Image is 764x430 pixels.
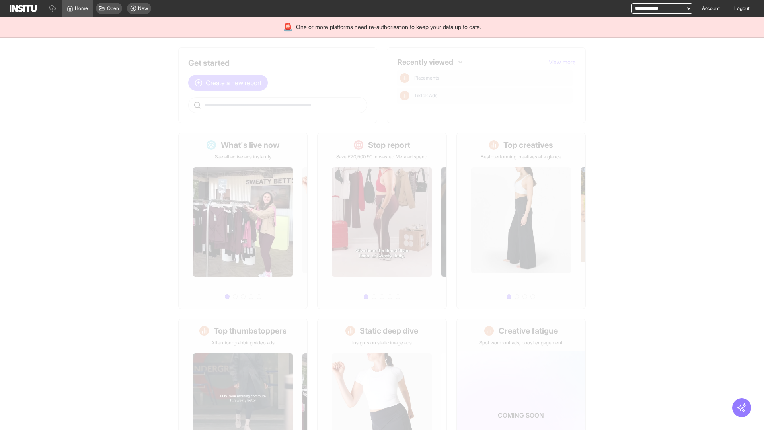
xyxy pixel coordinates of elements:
span: New [138,5,148,12]
div: 🚨 [283,21,293,33]
span: Home [75,5,88,12]
span: Open [107,5,119,12]
img: Logo [10,5,37,12]
span: One or more platforms need re-authorisation to keep your data up to date. [296,23,481,31]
